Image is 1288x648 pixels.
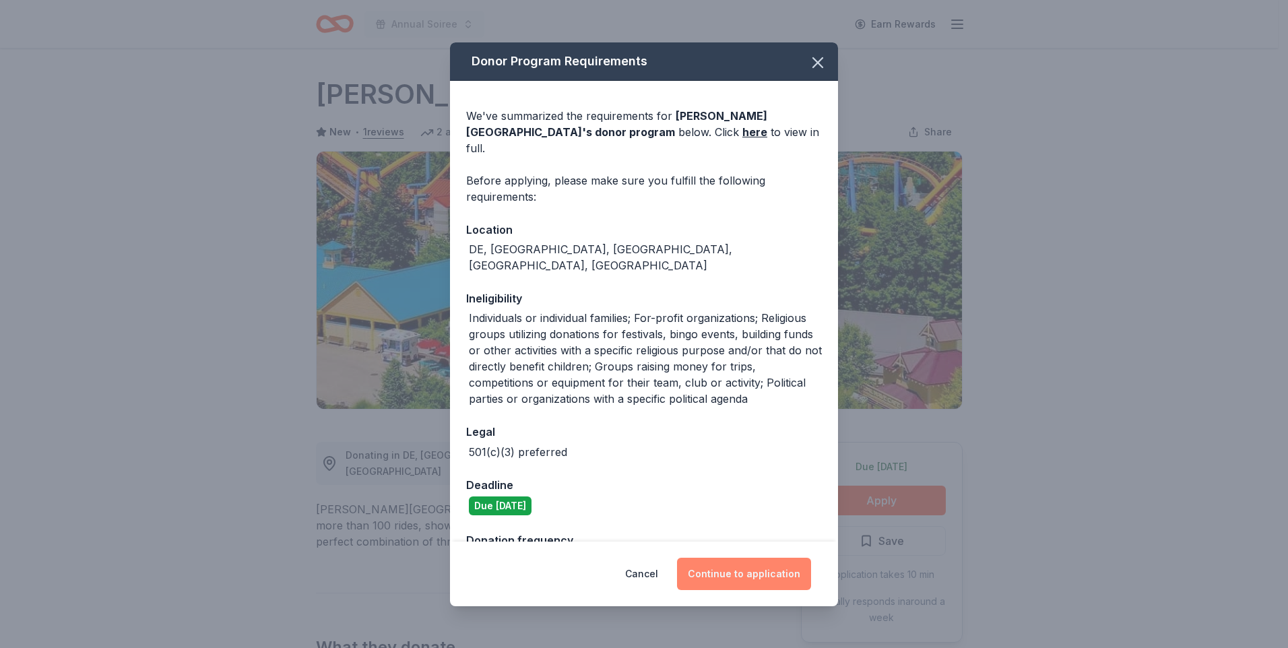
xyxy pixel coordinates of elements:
button: Cancel [625,558,658,590]
div: 501(c)(3) preferred [469,444,567,460]
div: Ineligibility [466,290,822,307]
div: Donor Program Requirements [450,42,838,81]
div: Individuals or individual families; For-profit organizations; Religious groups utilizing donation... [469,310,822,407]
div: Deadline [466,476,822,494]
a: here [742,124,767,140]
div: Due [DATE] [469,496,532,515]
div: Legal [466,423,822,441]
div: Before applying, please make sure you fulfill the following requirements: [466,172,822,205]
div: We've summarized the requirements for below. Click to view in full. [466,108,822,156]
div: Donation frequency [466,531,822,549]
button: Continue to application [677,558,811,590]
div: DE, [GEOGRAPHIC_DATA], [GEOGRAPHIC_DATA], [GEOGRAPHIC_DATA], [GEOGRAPHIC_DATA] [469,241,822,273]
div: Location [466,221,822,238]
